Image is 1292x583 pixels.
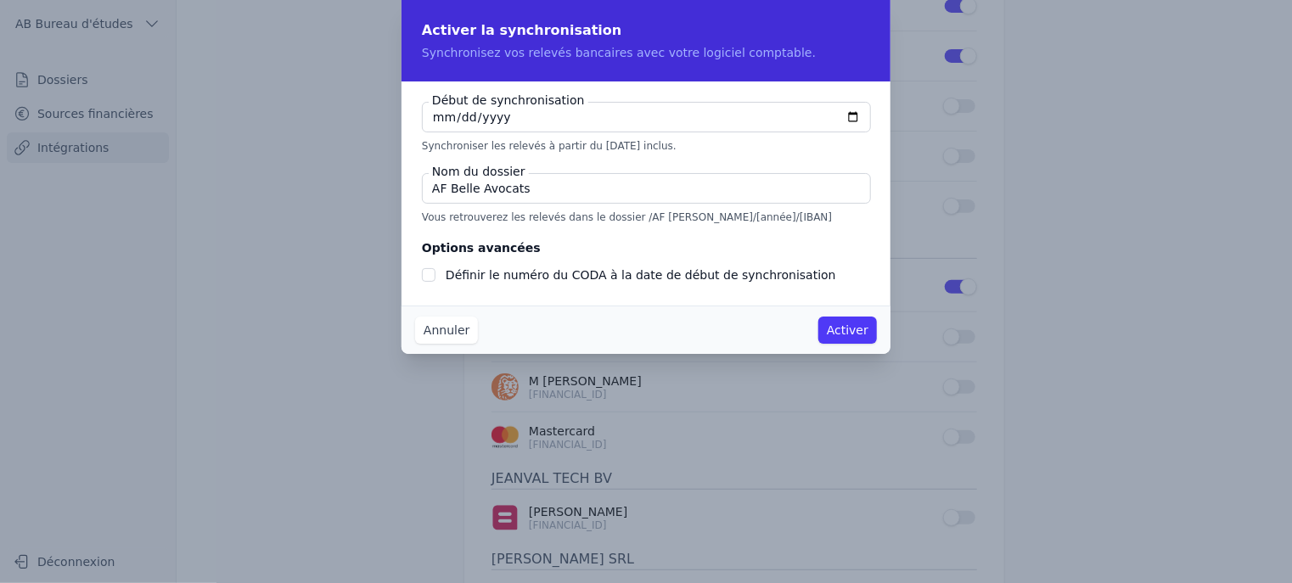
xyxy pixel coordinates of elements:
[446,268,836,282] label: Définir le numéro du CODA à la date de début de synchronisation
[422,210,870,224] p: Vous retrouverez les relevés dans le dossier /AF [PERSON_NAME]/[année]/[IBAN]
[429,163,529,180] label: Nom du dossier
[422,238,541,258] legend: Options avancées
[422,20,870,41] h2: Activer la synchronisation
[429,92,588,109] label: Début de synchronisation
[422,173,871,204] input: NOM SOCIETE
[415,317,478,344] button: Annuler
[818,317,877,344] button: Activer
[422,139,870,153] p: Synchroniser les relevés à partir du [DATE] inclus.
[422,44,870,61] p: Synchronisez vos relevés bancaires avec votre logiciel comptable.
